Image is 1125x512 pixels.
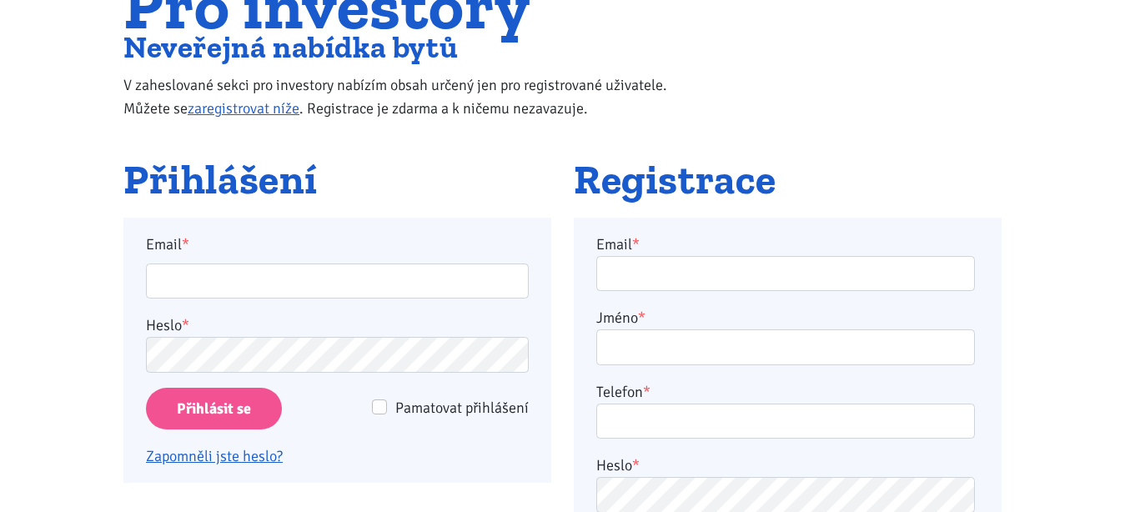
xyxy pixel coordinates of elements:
[123,73,701,120] p: V zaheslované sekci pro investory nabízím obsah určený jen pro registrované uživatele. Můžete se ...
[146,447,283,465] a: Zapomněli jste heslo?
[596,380,650,404] label: Telefon
[638,309,645,327] abbr: required
[632,456,640,474] abbr: required
[632,235,640,253] abbr: required
[395,399,529,417] span: Pamatovat přihlášení
[574,158,1002,203] h2: Registrace
[123,158,551,203] h2: Přihlášení
[135,233,540,256] label: Email
[188,99,299,118] a: zaregistrovat níže
[146,388,282,430] input: Přihlásit se
[123,33,701,61] h2: Neveřejná nabídka bytů
[146,314,189,337] label: Heslo
[596,233,640,256] label: Email
[596,454,640,477] label: Heslo
[643,383,650,401] abbr: required
[596,306,645,329] label: Jméno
